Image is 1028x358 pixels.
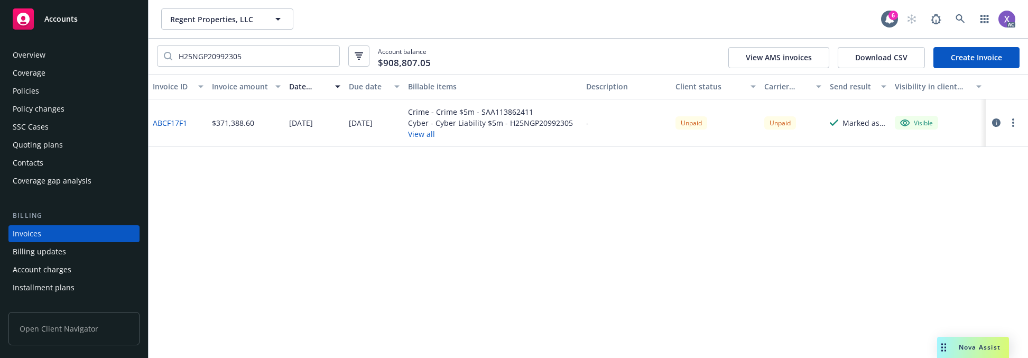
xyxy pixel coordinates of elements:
[13,225,41,242] div: Invoices
[208,74,285,99] button: Invoice amount
[13,172,91,189] div: Coverage gap analysis
[408,128,573,140] button: View all
[675,116,707,130] div: Unpaid
[8,172,140,189] a: Coverage gap analysis
[582,74,671,99] button: Description
[345,74,404,99] button: Due date
[13,82,39,99] div: Policies
[349,117,373,128] div: [DATE]
[378,47,431,66] span: Account balance
[404,74,582,99] button: Billable items
[671,74,761,99] button: Client status
[408,81,578,92] div: Billable items
[172,46,339,66] input: Filter by keyword...
[8,82,140,99] a: Policies
[212,81,269,92] div: Invoice amount
[764,116,796,130] div: Unpaid
[937,337,1009,358] button: Nova Assist
[408,117,573,128] div: Cyber - Cyber Liability $5m - H25NGP20992305
[212,117,254,128] div: $371,388.60
[838,47,925,68] button: Download CSV
[901,8,922,30] a: Start snowing
[13,136,63,153] div: Quoting plans
[8,225,140,242] a: Invoices
[13,243,66,260] div: Billing updates
[586,81,667,92] div: Description
[760,74,826,99] button: Carrier status
[895,81,970,92] div: Visibility in client dash
[959,343,1001,352] span: Nova Assist
[8,210,140,221] div: Billing
[170,14,262,25] span: Regent Properties, LLC
[8,279,140,296] a: Installment plans
[13,47,45,63] div: Overview
[349,81,388,92] div: Due date
[378,56,431,70] span: $908,807.05
[285,74,344,99] button: Date issued
[13,279,75,296] div: Installment plans
[161,8,293,30] button: Regent Properties, LLC
[44,15,78,23] span: Accounts
[8,118,140,135] a: SSC Cases
[900,118,933,127] div: Visible
[950,8,971,30] a: Search
[586,117,589,128] div: -
[764,81,810,92] div: Carrier status
[289,81,328,92] div: Date issued
[13,261,71,278] div: Account charges
[289,117,313,128] div: [DATE]
[13,154,43,171] div: Contacts
[13,100,64,117] div: Policy changes
[408,106,573,117] div: Crime - Crime $5m - SAA113862411
[675,81,745,92] div: Client status
[8,47,140,63] a: Overview
[8,312,140,345] span: Open Client Navigator
[8,243,140,260] a: Billing updates
[826,74,891,99] button: Send result
[925,8,947,30] a: Report a Bug
[8,136,140,153] a: Quoting plans
[8,154,140,171] a: Contacts
[842,117,887,128] div: Marked as sent
[933,47,1020,68] a: Create Invoice
[8,4,140,34] a: Accounts
[149,74,208,99] button: Invoice ID
[153,81,192,92] div: Invoice ID
[891,74,986,99] button: Visibility in client dash
[13,65,45,81] div: Coverage
[888,11,898,20] div: 6
[164,52,172,60] svg: Search
[8,261,140,278] a: Account charges
[8,65,140,81] a: Coverage
[937,337,950,358] div: Drag to move
[153,117,187,128] a: ABCF17F1
[728,47,829,68] button: View AMS invoices
[998,11,1015,27] img: photo
[8,100,140,117] a: Policy changes
[830,81,875,92] div: Send result
[13,118,49,135] div: SSC Cases
[974,8,995,30] a: Switch app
